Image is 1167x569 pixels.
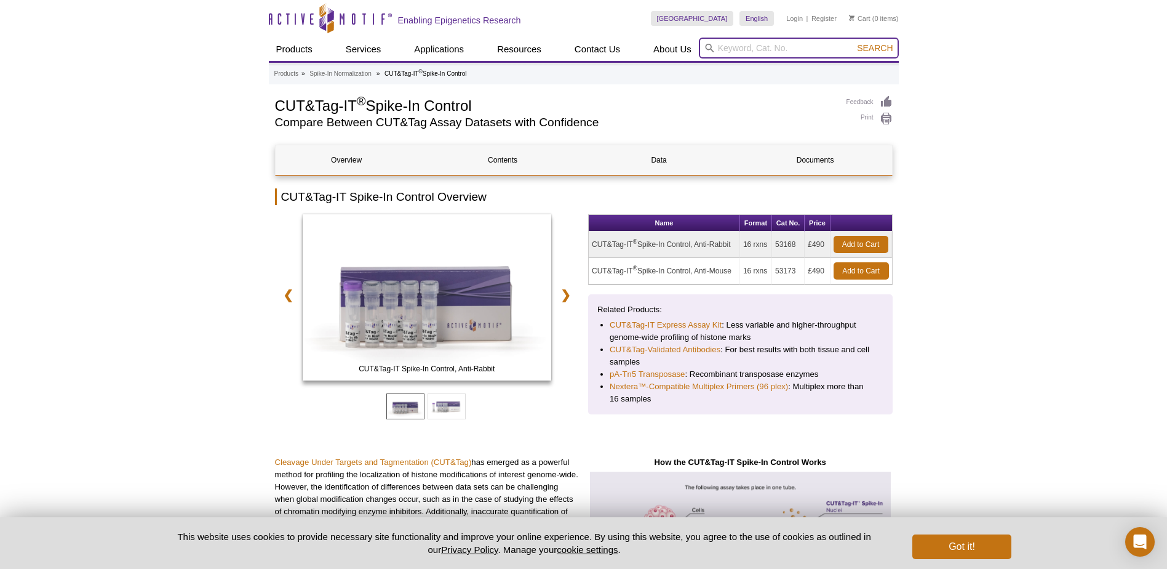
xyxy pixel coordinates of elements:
[597,304,883,316] p: Related Products:
[557,544,618,555] button: cookie settings
[275,188,893,205] h2: CUT&Tag-IT Spike-In Control Overview
[338,38,389,61] a: Services
[853,42,896,54] button: Search
[275,458,472,467] a: Cleavage Under Targets and Tagmentation (CUT&Tag)
[646,38,699,61] a: About Us
[849,14,870,23] a: Cart
[303,214,552,381] img: CUT&Tag-IT Spike-In Control, Anti-Rabbit
[275,117,834,128] h2: Compare Between CUT&Tag Assay Datasets with Confidence
[633,238,637,245] sup: ®
[275,281,301,309] a: ❮
[912,535,1011,559] button: Got it!
[651,11,734,26] a: [GEOGRAPHIC_DATA]
[1125,527,1155,557] div: Open Intercom Messenger
[156,530,893,556] p: This website uses cookies to provide necessary site functionality and improve your online experie...
[834,262,889,280] a: Add to Cart
[834,236,888,253] a: Add to Cart
[744,145,886,175] a: Documents
[589,215,740,232] th: Name
[398,15,521,26] h2: Enabling Epigenetics Research
[610,344,720,356] a: CUT&Tag-Validated Antibodies
[269,38,320,61] a: Products
[846,95,893,109] a: Feedback
[849,11,899,26] li: (0 items)
[301,70,305,77] li: »
[811,14,837,23] a: Register
[432,145,574,175] a: Contents
[633,265,637,272] sup: ®
[610,381,788,393] a: Nextera™-Compatible Multiplex Primers (96 plex)
[610,368,685,381] a: pA-Tn5 Transposase
[846,112,893,126] a: Print
[699,38,899,59] input: Keyword, Cat. No.
[309,68,372,79] a: Spike-In Normalization
[772,215,805,232] th: Cat No.
[567,38,627,61] a: Contact Us
[772,232,805,258] td: 53168
[740,232,772,258] td: 16 rxns
[303,214,552,384] a: CUT&Tag-IT Spike-In Control, Anti-Mouse
[805,258,830,284] td: £490
[610,319,722,331] a: CUT&Tag-IT Express Assay Kit
[772,258,805,284] td: 53173
[857,43,893,53] span: Search
[807,11,808,26] li: |
[275,95,834,114] h1: CUT&Tag-IT Spike-In Control
[490,38,549,61] a: Resources
[740,258,772,284] td: 16 rxns
[407,38,471,61] a: Applications
[274,68,298,79] a: Products
[419,68,423,75] sup: ®
[655,458,826,467] strong: How the CUT&Tag-IT Spike-In Control Works
[610,368,871,381] li: : Recombinant transposase enzymes
[610,319,871,344] li: : Less variable and higher-throughput genome-wide profiling of histone marks
[740,215,772,232] th: Format
[357,94,366,108] sup: ®
[588,145,730,175] a: Data
[610,344,871,368] li: : For best results with both tissue and cell samples
[441,544,498,555] a: Privacy Policy
[305,363,549,375] span: CUT&Tag-IT Spike-In Control, Anti-Rabbit
[589,232,740,258] td: CUT&Tag-IT Spike-In Control, Anti-Rabbit
[849,15,854,21] img: Your Cart
[376,70,380,77] li: »
[552,281,579,309] a: ❯
[589,258,740,284] td: CUT&Tag-IT Spike-In Control, Anti-Mouse
[384,70,466,77] li: CUT&Tag-IT Spike-In Control
[805,232,830,258] td: £490
[610,381,871,405] li: : Multiplex more than 16 samples
[739,11,774,26] a: English
[276,145,418,175] a: Overview
[805,215,830,232] th: Price
[786,14,803,23] a: Login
